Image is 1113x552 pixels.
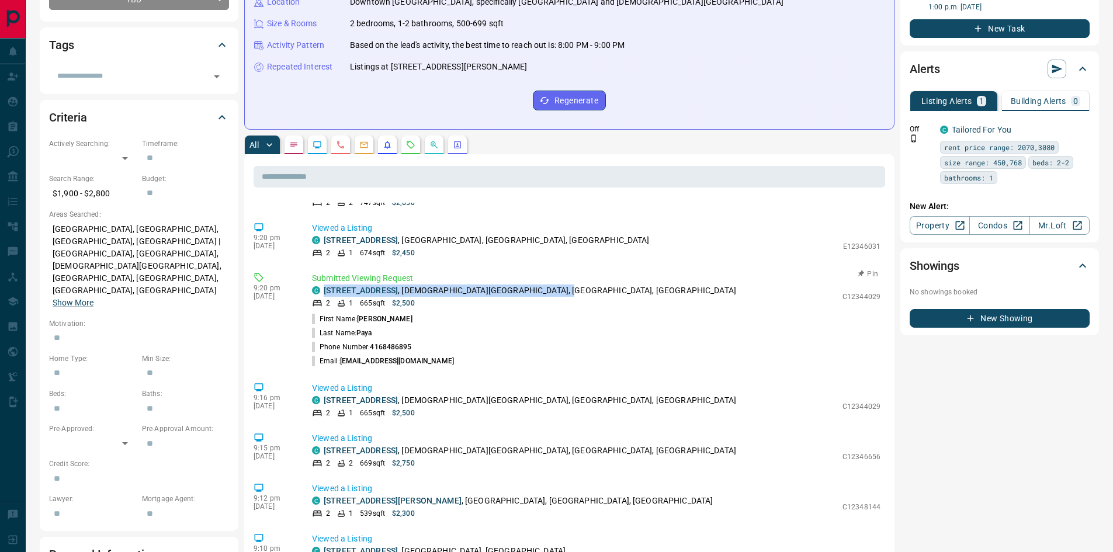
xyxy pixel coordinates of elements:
[142,388,229,399] p: Baths:
[360,248,385,258] p: 674 sqft
[324,395,398,405] a: [STREET_ADDRESS]
[49,209,229,220] p: Areas Searched:
[392,197,415,208] p: $2,650
[254,494,294,502] p: 9:12 pm
[267,61,332,73] p: Repeated Interest
[49,220,229,313] p: [GEOGRAPHIC_DATA], [GEOGRAPHIC_DATA], [GEOGRAPHIC_DATA], [GEOGRAPHIC_DATA] | [GEOGRAPHIC_DATA], [...
[392,408,415,418] p: $2,500
[312,482,880,495] p: Viewed a Listing
[49,138,136,149] p: Actively Searching:
[313,140,322,150] svg: Lead Browsing Activity
[49,494,136,504] p: Lawyer:
[910,55,1090,83] div: Alerts
[254,234,294,242] p: 9:20 pm
[944,157,1022,168] span: size range: 450,768
[533,91,606,110] button: Regenerate
[952,125,1011,134] a: Tailored For You
[1029,216,1090,235] a: Mr.Loft
[49,36,74,54] h2: Tags
[360,298,385,308] p: 665 sqft
[49,318,229,329] p: Motivation:
[360,458,385,468] p: 669 sqft
[326,298,330,308] p: 2
[209,68,225,85] button: Open
[326,197,330,208] p: 2
[842,401,880,412] p: C12344029
[324,446,398,455] a: [STREET_ADDRESS]
[49,459,229,469] p: Credit Score:
[979,97,984,105] p: 1
[254,292,294,300] p: [DATE]
[267,39,324,51] p: Activity Pattern
[312,446,320,454] div: condos.ca
[453,140,462,150] svg: Agent Actions
[921,97,972,105] p: Listing Alerts
[312,342,412,352] p: Phone Number:
[254,284,294,292] p: 9:20 pm
[49,423,136,434] p: Pre-Approved:
[357,315,412,323] span: [PERSON_NAME]
[910,216,970,235] a: Property
[312,533,880,545] p: Viewed a Listing
[359,140,369,150] svg: Emails
[349,298,353,308] p: 1
[851,269,885,279] button: Pin
[910,200,1090,213] p: New Alert:
[392,248,415,258] p: $2,450
[324,235,398,245] a: [STREET_ADDRESS]
[53,297,93,309] button: Show More
[49,103,229,131] div: Criteria
[350,39,625,51] p: Based on the lead's activity, the best time to reach out is: 8:00 PM - 9:00 PM
[910,256,959,275] h2: Showings
[360,197,385,208] p: 747 sqft
[324,445,736,457] p: , [DEMOGRAPHIC_DATA][GEOGRAPHIC_DATA], [GEOGRAPHIC_DATA], [GEOGRAPHIC_DATA]
[928,2,1090,12] p: 1:00 p.m. [DATE]
[356,329,372,337] span: Paya
[842,291,880,302] p: C12344029
[49,108,87,127] h2: Criteria
[350,61,527,73] p: Listings at [STREET_ADDRESS][PERSON_NAME]
[254,502,294,511] p: [DATE]
[142,173,229,184] p: Budget:
[349,508,353,519] p: 1
[910,309,1090,328] button: New Showing
[326,248,330,258] p: 2
[350,18,504,30] p: 2 bedrooms, 1-2 bathrooms, 500-699 sqft
[910,60,940,78] h2: Alerts
[254,452,294,460] p: [DATE]
[324,496,462,505] a: [STREET_ADDRESS][PERSON_NAME]
[910,19,1090,38] button: New Task
[360,408,385,418] p: 665 sqft
[142,353,229,364] p: Min Size:
[392,298,415,308] p: $2,500
[312,314,412,324] p: First Name:
[406,140,415,150] svg: Requests
[49,388,136,399] p: Beds:
[392,458,415,468] p: $2,750
[340,357,454,365] span: [EMAIL_ADDRESS][DOMAIN_NAME]
[312,356,454,366] p: Email:
[49,353,136,364] p: Home Type:
[312,272,880,284] p: Submitted Viewing Request
[326,408,330,418] p: 2
[360,508,385,519] p: 539 sqft
[289,140,299,150] svg: Notes
[49,184,136,203] p: $1,900 - $2,800
[254,444,294,452] p: 9:15 pm
[910,124,933,134] p: Off
[324,234,650,247] p: , [GEOGRAPHIC_DATA], [GEOGRAPHIC_DATA], [GEOGRAPHIC_DATA]
[49,173,136,184] p: Search Range:
[910,287,1090,297] p: No showings booked
[843,241,880,252] p: E12346031
[49,31,229,59] div: Tags
[142,138,229,149] p: Timeframe:
[336,140,345,150] svg: Calls
[429,140,439,150] svg: Opportunities
[254,394,294,402] p: 9:16 pm
[312,286,320,294] div: condos.ca
[1073,97,1078,105] p: 0
[142,494,229,504] p: Mortgage Agent:
[312,328,372,338] p: Last Name:
[254,402,294,410] p: [DATE]
[910,134,918,143] svg: Push Notification Only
